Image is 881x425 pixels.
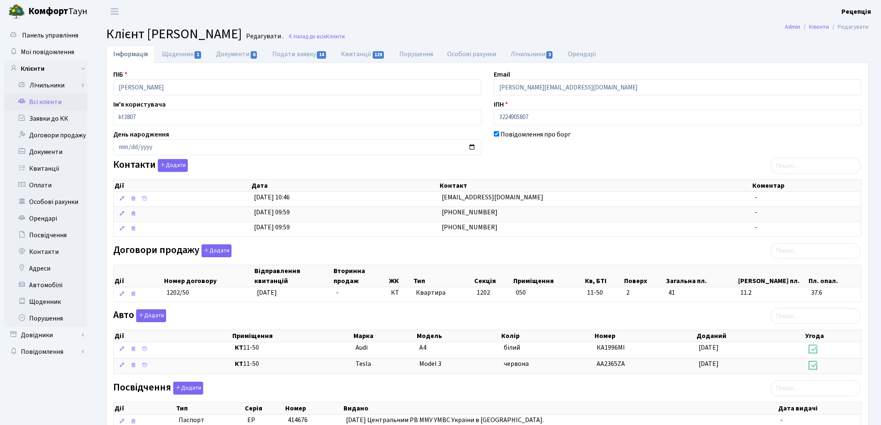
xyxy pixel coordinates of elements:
span: AA2365ZA [597,359,625,368]
th: Поверх [623,265,665,287]
span: [PHONE_NUMBER] [442,223,498,232]
th: Загальна пл. [665,265,737,287]
span: - [336,288,338,297]
span: [DATE] [699,359,719,368]
a: Панель управління [4,27,87,44]
span: [DATE] [699,343,719,352]
th: Приміщення [231,330,352,342]
th: Приміщення [513,265,584,287]
span: 11-50 [235,343,349,353]
span: 14 [317,51,326,59]
th: Вторинна продаж [333,265,388,287]
a: Квитанції [4,160,87,177]
span: 050 [516,288,526,297]
a: Контакти [4,244,87,260]
span: Мої повідомлення [21,47,74,57]
a: Оплати [4,177,87,194]
button: Переключити навігацію [104,5,125,18]
th: Дата видачі [777,403,861,414]
span: Клієнт [PERSON_NAME] [106,25,242,44]
a: Назад до всіхКлієнти [288,32,345,40]
span: 2 [626,288,662,298]
span: Клієнти [326,32,345,40]
a: Договори продажу [4,127,87,144]
a: Admin [785,22,800,31]
input: Пошук... [770,308,861,324]
button: Контакти [158,159,188,172]
button: Посвідчення [173,382,203,395]
span: [DATE] Центральним РВ ММУ УМВС України в [GEOGRAPHIC_DATA]. [346,415,544,425]
span: Model 3 [419,359,441,368]
a: Щоденник [4,293,87,310]
span: - [755,208,757,217]
label: Повідомлення про борг [500,129,571,139]
th: Угода [804,330,861,342]
a: Всі клієнти [4,94,87,110]
a: Щоденник [155,45,209,63]
th: Серія [244,403,284,414]
input: Пошук... [770,243,861,259]
span: 41 [668,288,734,298]
label: ПІБ [113,70,127,80]
a: Клієнти [4,60,87,77]
th: Модель [416,330,501,342]
span: 129 [373,51,384,59]
b: КТ [235,359,243,368]
a: Квитанції [334,45,392,63]
a: Подати заявку [265,45,334,63]
a: Посвідчення [4,227,87,244]
a: Автомобілі [4,277,87,293]
span: Tesla [356,359,371,368]
a: Повідомлення [4,343,87,360]
span: червона [504,359,529,368]
nav: breadcrumb [772,18,881,36]
a: Додати [199,243,231,257]
a: Клієнти [809,22,829,31]
th: Видано [343,403,777,414]
span: 11.2 [740,288,804,298]
a: Довідники [4,327,87,343]
b: КТ [235,343,243,352]
label: День народження [113,129,169,139]
img: logo.png [8,3,25,20]
a: Порушення [392,45,440,63]
a: Документи [4,144,87,160]
label: Контакти [113,159,188,172]
label: Ім'я користувача [113,99,166,109]
b: Комфорт [28,5,68,18]
a: Мої повідомлення [4,44,87,60]
th: Тип [175,403,244,414]
th: Дії [114,265,163,287]
span: 1 [194,51,201,59]
span: A4 [419,343,426,352]
span: 1202/50 [167,288,189,297]
span: Квартира [416,288,470,298]
th: Дії [114,330,231,342]
a: Лічильники [503,45,561,63]
small: Редагувати . [244,32,284,40]
span: Audi [356,343,368,352]
th: Коментар [752,180,861,191]
span: 37.6 [811,288,858,298]
th: Марка [353,330,416,342]
a: Рецепція [841,7,871,17]
a: Порушення [4,310,87,327]
th: Секція [473,265,513,287]
button: Авто [136,309,166,322]
span: 11-50 [235,359,349,369]
a: Додати [134,308,166,323]
span: КТ [391,288,409,298]
li: Редагувати [829,22,869,32]
label: Авто [113,309,166,322]
a: Особові рахунки [440,45,503,63]
span: 6 [251,51,257,59]
span: білий [504,343,520,352]
span: 414676 [288,415,308,425]
span: [DATE] 10:46 [254,193,290,202]
th: Колір [500,330,593,342]
span: [EMAIL_ADDRESS][DOMAIN_NAME] [442,193,543,202]
th: Контакт [439,180,752,191]
a: Лічильники [10,77,87,94]
th: Дата [251,180,439,191]
th: ЖК [388,265,413,287]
